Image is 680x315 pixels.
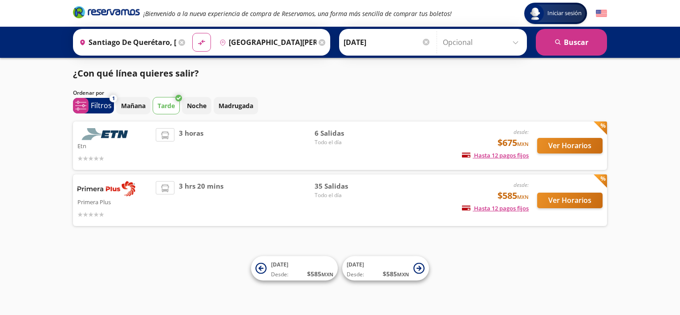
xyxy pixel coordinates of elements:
[462,151,529,159] span: Hasta 12 pagos fijos
[179,128,203,163] span: 3 horas
[271,271,288,279] span: Desde:
[315,181,377,191] span: 35 Salidas
[77,140,151,151] p: Etn
[73,98,114,113] button: 1Filtros
[347,261,364,268] span: [DATE]
[315,191,377,199] span: Todo el día
[187,101,206,110] p: Noche
[143,9,452,18] em: ¡Bienvenido a la nueva experiencia de compra de Reservamos, una forma más sencilla de comprar tus...
[517,194,529,200] small: MXN
[514,181,529,189] em: desde:
[596,8,607,19] button: English
[344,31,431,53] input: Elegir Fecha
[91,100,112,111] p: Filtros
[77,196,151,207] p: Primera Plus
[498,136,529,149] span: $675
[271,261,288,268] span: [DATE]
[537,138,603,153] button: Ver Horarios
[179,181,223,219] span: 3 hrs 20 mins
[514,128,529,136] em: desde:
[321,271,333,278] small: MXN
[315,128,377,138] span: 6 Salidas
[73,5,140,19] i: Brand Logo
[116,97,150,114] button: Mañana
[443,31,522,53] input: Opcional
[214,97,258,114] button: Madrugada
[544,9,585,18] span: Iniciar sesión
[307,269,333,279] span: $ 585
[73,5,140,21] a: Brand Logo
[182,97,211,114] button: Noche
[342,256,429,281] button: [DATE]Desde:$585MXN
[73,67,199,80] p: ¿Con qué línea quieres salir?
[73,89,104,97] p: Ordenar por
[216,31,316,53] input: Buscar Destino
[153,97,180,114] button: Tarde
[536,29,607,56] button: Buscar
[251,256,338,281] button: [DATE]Desde:$585MXN
[315,138,377,146] span: Todo el día
[517,141,529,147] small: MXN
[77,181,135,196] img: Primera Plus
[219,101,253,110] p: Madrugada
[537,193,603,208] button: Ver Horarios
[77,128,135,140] img: Etn
[121,101,146,110] p: Mañana
[76,31,176,53] input: Buscar Origen
[158,101,175,110] p: Tarde
[112,95,115,102] span: 1
[383,269,409,279] span: $ 585
[462,204,529,212] span: Hasta 12 pagos fijos
[347,271,364,279] span: Desde:
[397,271,409,278] small: MXN
[498,189,529,202] span: $585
